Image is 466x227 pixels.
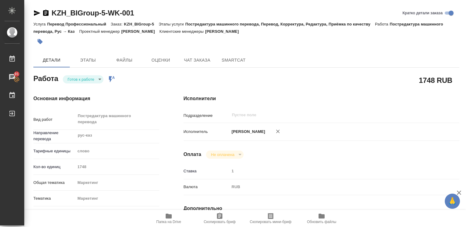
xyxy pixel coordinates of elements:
[184,205,459,212] h4: Дополнительно
[159,22,185,26] p: Этапы услуги
[63,75,103,83] div: Готов к работе
[33,195,75,202] p: Тематика
[33,164,75,170] p: Кол-во единиц
[447,195,458,208] span: 🙏
[204,220,235,224] span: Скопировать бриф
[33,117,75,123] p: Вид работ
[184,113,230,119] p: Подразделение
[143,210,194,227] button: Папка на Drive
[185,22,375,26] p: Постредактура машинного перевода, Перевод, Корректура, Редактура, Приёмка по качеству
[146,56,175,64] span: Оценки
[33,95,159,102] h4: Основная информация
[250,220,291,224] span: Скопировать мини-бриф
[184,168,230,174] p: Ставка
[419,75,452,85] h2: 1748 RUB
[156,220,181,224] span: Папка на Drive
[47,22,111,26] p: Перевод Профессиональный
[160,29,205,34] p: Клиентские менеджеры
[245,210,296,227] button: Скопировать мини-бриф
[229,167,436,175] input: Пустое поле
[184,129,230,135] p: Исполнитель
[33,148,75,154] p: Тарифные единицы
[79,29,121,34] p: Проектный менеджер
[229,129,265,135] p: [PERSON_NAME]
[205,29,243,34] p: [PERSON_NAME]
[307,220,336,224] span: Обновить файлы
[75,162,159,171] input: Пустое поле
[183,56,212,64] span: Чат заказа
[2,69,23,85] a: 91
[33,22,47,26] p: Услуга
[445,194,460,209] button: 🙏
[229,182,436,192] div: RUB
[33,130,75,142] p: Направление перевода
[42,9,49,17] button: Скопировать ссылку
[110,56,139,64] span: Файлы
[194,210,245,227] button: Скопировать бриф
[11,71,22,77] span: 91
[75,193,159,204] div: Маркетинг
[231,111,422,119] input: Пустое поле
[206,151,243,159] div: Готов к работе
[73,56,103,64] span: Этапы
[37,56,66,64] span: Детали
[375,22,390,26] p: Работа
[219,56,248,64] span: SmartCat
[271,125,285,138] button: Удалить исполнителя
[33,9,41,17] button: Скопировать ссылку для ЯМессенджера
[124,22,159,26] p: KZH_BIGroup-5
[33,73,58,83] h2: Работа
[403,10,443,16] span: Кратко детали заказа
[66,77,96,82] button: Готов к работе
[121,29,160,34] p: [PERSON_NAME]
[111,22,124,26] p: Заказ:
[52,9,134,17] a: KZH_BIGroup-5-WK-001
[75,146,159,156] div: слово
[33,35,47,48] button: Добавить тэг
[184,184,230,190] p: Валюта
[75,178,159,188] div: Маркетинг
[209,152,236,157] button: Не оплачена
[184,95,459,102] h4: Исполнители
[296,210,347,227] button: Обновить файлы
[184,151,201,158] h4: Оплата
[33,180,75,186] p: Общая тематика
